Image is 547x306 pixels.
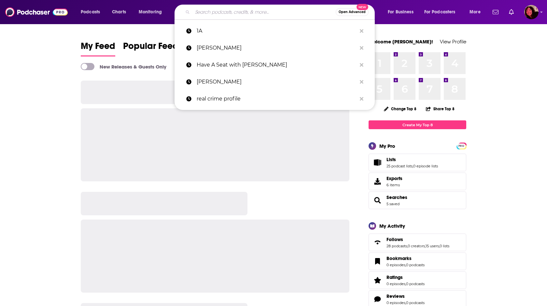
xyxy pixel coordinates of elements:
a: real crime profile [175,90,375,107]
a: Searches [371,196,384,205]
a: View Profile [440,38,466,45]
button: open menu [383,7,422,17]
button: Share Top 8 [426,102,455,115]
span: Lists [386,157,396,162]
a: Follows [386,237,449,242]
img: User Profile [524,5,539,19]
a: 25 podcast lists [386,164,413,168]
span: For Podcasters [424,8,456,17]
span: Follows [369,234,466,251]
span: Exports [371,177,384,186]
button: open menu [465,7,489,17]
span: My Feed [81,40,115,55]
span: Logged in as Kathryn-Musilek [524,5,539,19]
span: , [425,244,426,248]
span: Ratings [386,274,403,280]
a: Welcome [PERSON_NAME]! [369,38,433,45]
a: Lists [371,158,384,167]
span: Podcasts [81,8,100,17]
span: , [413,164,413,168]
a: 1A [175,23,375,39]
span: 6 items [386,183,402,187]
a: 0 episodes [386,263,405,267]
a: Exports [369,173,466,190]
a: Create My Top 8 [369,120,466,129]
span: Bookmarks [386,255,412,261]
a: 0 podcasts [406,263,425,267]
button: open menu [76,7,108,17]
button: Show profile menu [524,5,539,19]
a: PRO [457,143,465,148]
p: Jordan harbinger [197,73,357,90]
a: Searches [386,194,407,200]
a: Ratings [371,276,384,285]
input: Search podcasts, credits, & more... [192,7,336,17]
a: Lists [386,157,438,162]
p: real crime profile [197,90,357,107]
a: Show notifications dropdown [490,7,501,18]
a: 0 podcasts [406,282,425,286]
a: [PERSON_NAME] [175,73,375,90]
a: 28 podcasts [386,244,407,248]
button: open menu [134,7,170,17]
a: Show notifications dropdown [506,7,516,18]
a: Bookmarks [371,257,384,266]
span: Exports [386,176,402,181]
a: 0 episode lists [413,164,438,168]
a: [PERSON_NAME] [175,39,375,56]
a: My Feed [81,40,115,56]
p: Have A Seat with Chris Hansen [197,56,357,73]
div: My Activity [379,223,405,229]
a: Bookmarks [386,255,425,261]
p: kara duffy [197,39,357,56]
a: 0 episodes [386,282,405,286]
span: , [407,244,408,248]
a: 5 saved [386,202,400,206]
span: Searches [369,191,466,209]
a: 15 users [426,244,439,248]
span: More [470,8,481,17]
div: Search podcasts, credits, & more... [181,5,381,20]
span: Open Advanced [339,10,366,14]
span: Reviews [386,293,405,299]
button: Open AdvancedNew [336,8,369,16]
a: Reviews [371,295,384,304]
span: New [357,4,368,10]
a: Follows [371,238,384,247]
span: For Business [388,8,414,17]
a: 0 creators [408,244,425,248]
span: Bookmarks [369,252,466,270]
span: Charts [112,8,126,17]
a: Reviews [386,293,425,299]
span: Monitoring [139,8,162,17]
span: Popular Feed [123,40,178,55]
a: Popular Feed [123,40,178,56]
span: Follows [386,237,403,242]
a: Ratings [386,274,425,280]
a: New Releases & Guests Only [81,63,166,70]
span: Lists [369,154,466,171]
button: Change Top 8 [380,105,420,113]
a: 0 lists [440,244,449,248]
span: Ratings [369,271,466,289]
a: 0 podcasts [406,300,425,305]
div: My Pro [379,143,395,149]
a: 0 episodes [386,300,405,305]
img: Podchaser - Follow, Share and Rate Podcasts [5,6,68,18]
a: Have A Seat with [PERSON_NAME] [175,56,375,73]
a: Charts [108,7,130,17]
p: 1A [197,23,357,39]
button: open menu [420,7,465,17]
span: , [439,244,440,248]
